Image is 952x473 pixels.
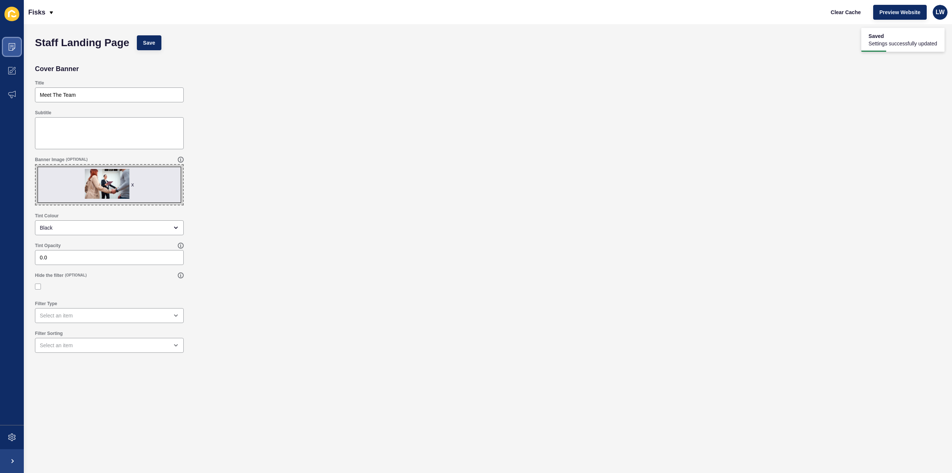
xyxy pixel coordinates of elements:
[831,9,861,16] span: Clear Cache
[824,5,867,20] button: Clear Cache
[35,213,59,219] label: Tint Colour
[35,338,184,353] div: open menu
[143,39,155,47] span: Save
[28,3,45,22] p: Fisks
[35,39,129,47] h1: Staff Landing Page
[35,80,44,86] label: Title
[131,181,134,188] div: x
[869,40,937,47] span: Settings successfully updated
[869,32,937,40] span: Saved
[35,157,64,163] label: Banner Image
[879,9,920,16] span: Preview Website
[65,273,87,278] span: (OPTIONAL)
[35,330,63,336] label: Filter Sorting
[35,110,51,116] label: Subtitle
[35,308,184,323] div: open menu
[35,220,184,235] div: open menu
[35,272,64,278] label: Hide the filter
[35,243,61,249] label: Tint Opacity
[35,65,79,73] h2: Cover Banner
[66,157,87,162] span: (OPTIONAL)
[936,9,945,16] span: LW
[873,5,927,20] button: Preview Website
[137,35,162,50] button: Save
[35,301,57,307] label: Filter Type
